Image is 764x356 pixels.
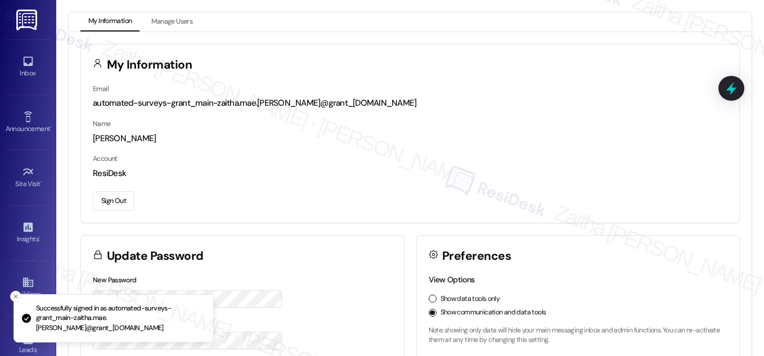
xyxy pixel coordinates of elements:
[442,250,511,262] h3: Preferences
[6,273,51,303] a: Buildings
[6,218,51,248] a: Insights •
[93,119,111,128] label: Name
[6,52,51,82] a: Inbox
[36,304,204,334] p: Successfully signed in as automated-surveys-grant_main-zaitha.mae.[PERSON_NAME]@grant_[DOMAIN_NAME]
[80,12,140,31] button: My Information
[41,178,42,186] span: •
[16,10,39,30] img: ResiDesk Logo
[107,59,192,71] h3: My Information
[6,163,51,193] a: Site Visit •
[50,123,52,131] span: •
[107,250,204,262] h3: Update Password
[93,97,727,109] div: automated-surveys-grant_main-zaitha.mae.[PERSON_NAME]@grant_[DOMAIN_NAME]
[93,154,118,163] label: Account
[93,133,727,145] div: [PERSON_NAME]
[93,168,727,179] div: ResiDesk
[441,308,546,318] label: Show communication and data tools
[93,191,134,211] button: Sign Out
[429,274,475,285] label: View Options
[39,233,41,241] span: •
[441,294,500,304] label: Show data tools only
[143,12,200,31] button: Manage Users
[429,326,728,345] p: Note: showing only data will hide your main messaging inbox and admin functions. You can re-activ...
[10,291,21,302] button: Close toast
[93,84,109,93] label: Email
[93,276,137,285] label: New Password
